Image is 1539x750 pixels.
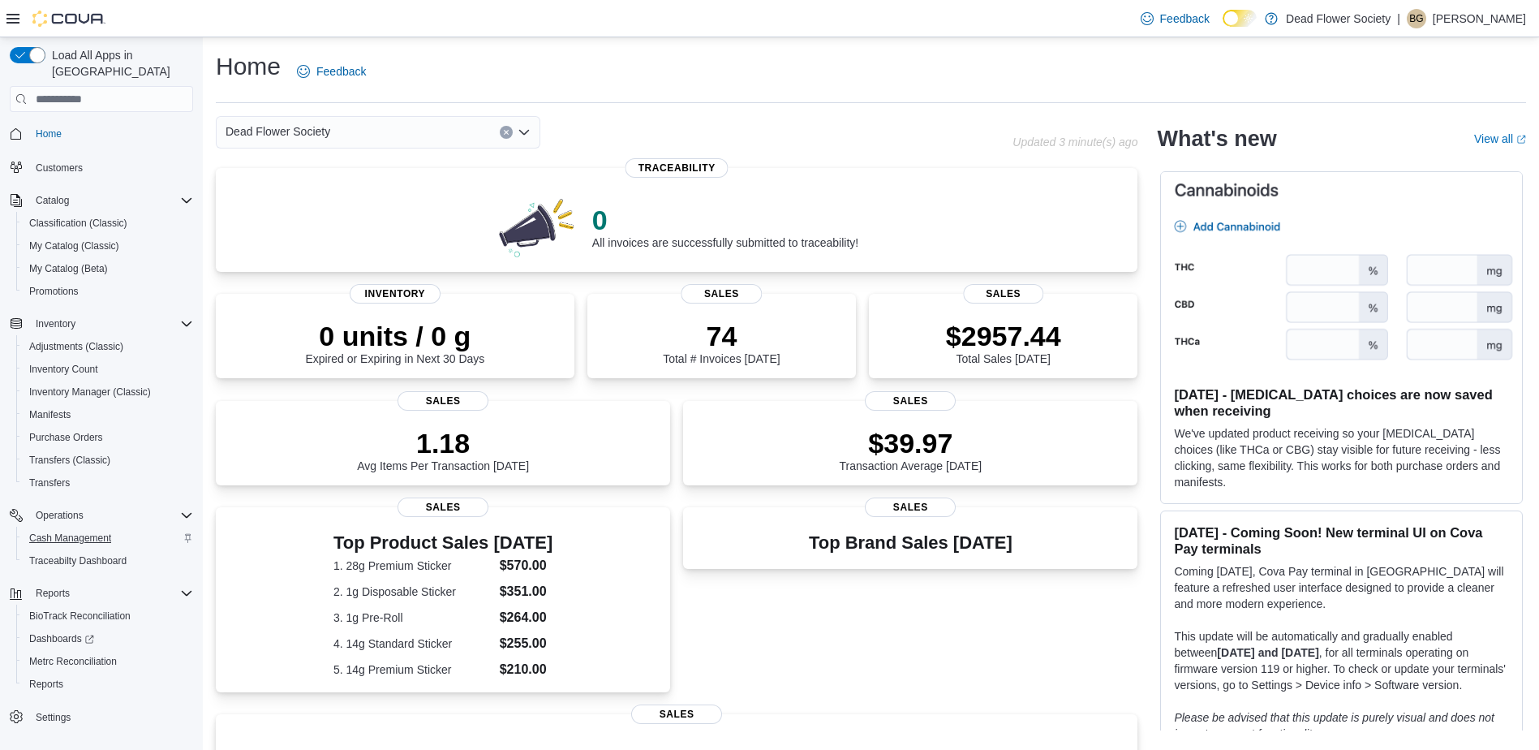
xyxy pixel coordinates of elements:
[350,284,441,304] span: Inventory
[216,50,281,83] h1: Home
[29,285,79,298] span: Promotions
[23,282,85,301] a: Promotions
[1174,425,1509,490] p: We've updated product receiving so your [MEDICAL_DATA] choices (like THCa or CBG) stay visible fo...
[500,126,513,139] button: Clear input
[36,509,84,522] span: Operations
[1223,10,1257,27] input: Dark Mode
[32,11,105,27] img: Cova
[3,189,200,212] button: Catalog
[16,527,200,550] button: Cash Management
[23,675,70,694] a: Reports
[333,533,552,553] h3: Top Product Sales [DATE]
[305,320,484,352] p: 0 units / 0 g
[23,428,110,447] a: Purchase Orders
[29,584,76,603] button: Reports
[865,498,956,517] span: Sales
[16,358,200,381] button: Inventory Count
[29,363,98,376] span: Inventory Count
[16,335,200,358] button: Adjustments (Classic)
[29,506,193,525] span: Operations
[23,428,193,447] span: Purchase Orders
[1157,126,1276,152] h2: What's new
[840,427,982,472] div: Transaction Average [DATE]
[16,449,200,472] button: Transfers (Classic)
[16,627,200,650] a: Dashboards
[3,504,200,527] button: Operations
[16,403,200,426] button: Manifests
[16,257,200,280] button: My Catalog (Beta)
[16,235,200,257] button: My Catalog (Classic)
[398,391,488,411] span: Sales
[500,556,553,575] dd: $570.00
[1174,628,1509,693] p: This update will be automatically and gradually enabled between , for all terminals operating on ...
[333,636,493,652] dt: 4. 14g Standard Sticker
[23,405,77,425] a: Manifests
[23,551,133,571] a: Traceabilty Dashboard
[1409,9,1423,28] span: BG
[357,427,529,472] div: Avg Items Per Transaction [DATE]
[23,473,76,493] a: Transfers
[29,239,119,252] span: My Catalog (Classic)
[23,629,101,649] a: Dashboards
[1174,386,1509,419] h3: [DATE] - [MEDICAL_DATA] choices are now saved when receiving
[29,584,193,603] span: Reports
[16,550,200,572] button: Traceabilty Dashboard
[663,320,780,365] div: Total # Invoices [DATE]
[3,705,200,729] button: Settings
[500,582,553,601] dd: $351.00
[23,606,193,626] span: BioTrack Reconciliation
[29,124,68,144] a: Home
[681,284,762,304] span: Sales
[23,652,123,671] a: Metrc Reconciliation
[29,610,131,623] span: BioTrack Reconciliation
[29,454,110,467] span: Transfers (Classic)
[1223,27,1223,28] span: Dark Mode
[1134,2,1216,35] a: Feedback
[23,675,193,694] span: Reports
[3,122,200,145] button: Home
[1174,524,1509,557] h3: [DATE] - Coming Soon! New terminal UI on Cova Pay terminals
[29,476,70,489] span: Transfers
[518,126,531,139] button: Open list of options
[1474,132,1526,145] a: View allExternal link
[1516,135,1526,144] svg: External link
[45,47,193,80] span: Load All Apps in [GEOGRAPHIC_DATA]
[23,360,193,379] span: Inventory Count
[29,708,77,727] a: Settings
[29,157,193,177] span: Customers
[23,382,157,402] a: Inventory Manager (Classic)
[23,551,193,571] span: Traceabilty Dashboard
[36,711,71,724] span: Settings
[29,632,94,645] span: Dashboards
[29,262,108,275] span: My Catalog (Beta)
[1160,11,1210,27] span: Feedback
[16,212,200,235] button: Classification (Classic)
[663,320,780,352] p: 74
[23,337,130,356] a: Adjustments (Classic)
[29,678,63,691] span: Reports
[16,280,200,303] button: Promotions
[29,386,151,399] span: Inventory Manager (Classic)
[23,282,193,301] span: Promotions
[23,405,193,425] span: Manifests
[23,259,193,278] span: My Catalog (Beta)
[23,528,193,548] span: Cash Management
[1174,563,1509,612] p: Coming [DATE], Cova Pay terminal in [GEOGRAPHIC_DATA] will feature a refreshed user interface des...
[29,408,71,421] span: Manifests
[631,705,722,724] span: Sales
[305,320,484,365] div: Expired or Expiring in Next 30 Days
[23,450,193,470] span: Transfers (Classic)
[1217,646,1318,659] strong: [DATE] and [DATE]
[946,320,1061,365] div: Total Sales [DATE]
[16,650,200,673] button: Metrc Reconciliation
[29,191,193,210] span: Catalog
[1012,136,1137,149] p: Updated 3 minute(s) ago
[23,213,134,233] a: Classification (Classic)
[29,655,117,668] span: Metrc Reconciliation
[23,606,137,626] a: BioTrack Reconciliation
[36,194,69,207] span: Catalog
[500,660,553,679] dd: $210.00
[3,312,200,335] button: Inventory
[23,236,126,256] a: My Catalog (Classic)
[36,127,62,140] span: Home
